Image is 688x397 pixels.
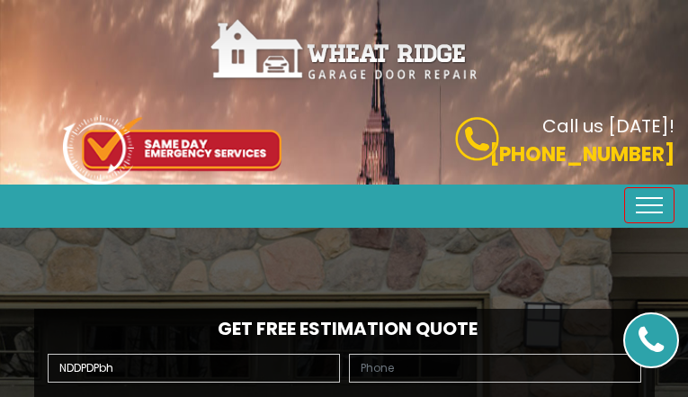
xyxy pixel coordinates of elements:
[43,318,646,339] h2: Get Free Estimation Quote
[210,18,479,82] img: Wheat-Ridge.png
[63,115,281,185] img: icon-top.png
[542,113,675,139] b: Call us [DATE]!
[624,187,675,223] button: Toggle navigation
[48,354,340,383] input: Name
[358,117,675,169] a: Call us [DATE]! [PHONE_NUMBER]
[358,140,675,169] p: [PHONE_NUMBER]
[349,354,641,383] input: Phone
